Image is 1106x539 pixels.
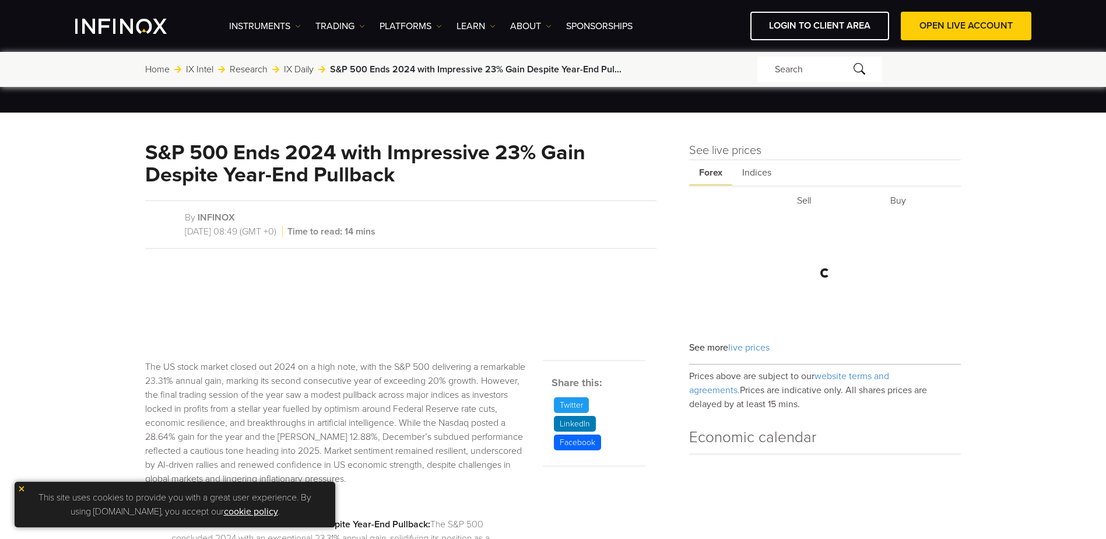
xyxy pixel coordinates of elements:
p: Twitter [554,397,589,413]
a: Facebook [552,435,603,450]
img: arrow-right [272,66,279,73]
h5: Share this: [552,375,645,391]
img: arrow-right [218,66,225,73]
a: Twitter [552,397,591,413]
a: Research [230,62,268,76]
a: Learn [457,19,496,33]
span: Indices [732,160,781,185]
a: INFINOX Logo [75,19,194,34]
p: The US stock market closed out 2024 on a high note, with the S&P 500 delivering a remarkable 23.3... [145,360,529,486]
a: cookie policy [224,506,278,517]
span: [DATE] 08:49 (GMT +0) [185,226,283,237]
img: yellow close icon [17,485,26,493]
div: See more [689,331,961,365]
h1: S&P 500 Ends 2024 with Impressive 23% Gain Despite Year-End Pullback [145,142,656,186]
h4: Economic calendar [689,426,961,453]
th: Buy [876,188,960,213]
span: live prices [728,342,770,353]
strong: S&P 500 Posts a 23% Annual Gain Despite Year-End Pullback: [171,519,430,530]
p: Prices above are subject to our Prices are indicative only. All shares prices are delayed by at l... [689,365,961,411]
a: OPEN LIVE ACCOUNT [901,12,1031,40]
a: ABOUT [510,19,552,33]
a: LinkedIn [552,416,598,432]
span: Time to read: 14 mins [285,226,375,237]
a: TRADING [315,19,365,33]
a: Home [145,62,170,76]
span: S&P 500 Ends 2024 with Impressive 23% Gain Despite Year-End Pullback [330,62,622,76]
img: arrow-right [174,66,181,73]
span: Forex [689,160,732,185]
p: LinkedIn [554,416,596,432]
div: Search [757,57,882,82]
a: LOGIN TO CLIENT AREA [750,12,889,40]
a: SPONSORSHIPS [566,19,633,33]
h4: See live prices [689,142,961,159]
span: By [185,212,195,223]
a: INFINOX [198,212,235,223]
a: IX Daily [284,62,314,76]
img: arrow-right [318,66,325,73]
a: IX Intel [186,62,213,76]
p: Facebook [554,435,601,450]
th: Sell [783,188,875,213]
a: PLATFORMS [380,19,442,33]
p: This site uses cookies to provide you with a great user experience. By using [DOMAIN_NAME], you a... [20,488,329,521]
a: Instruments [229,19,301,33]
